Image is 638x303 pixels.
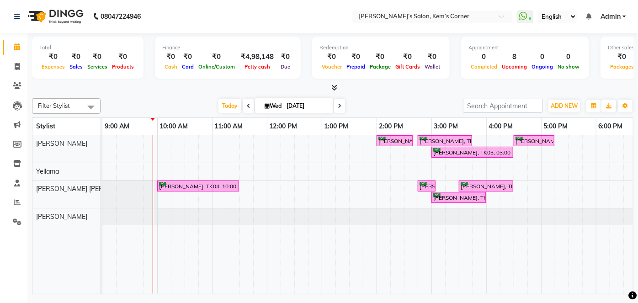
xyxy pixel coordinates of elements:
[422,64,442,70] span: Wallet
[393,52,422,62] div: ₹0
[460,182,512,191] div: [PERSON_NAME], TK02, 03:30 PM-04:30 PM, Massages - HeadmassagewithWash- Anylength
[218,99,241,113] span: Today
[322,120,351,133] a: 1:00 PM
[419,182,435,191] div: [PERSON_NAME], TK01, 02:45 PM-03:05 PM, Men's [PERSON_NAME]
[180,52,196,62] div: ₹0
[38,102,70,109] span: Filter Stylist
[487,120,516,133] a: 4:00 PM
[500,64,529,70] span: Upcoming
[39,52,67,62] div: ₹0
[601,12,621,21] span: Admin
[162,44,293,52] div: Finance
[278,64,292,70] span: Due
[367,52,393,62] div: ₹0
[277,52,293,62] div: ₹0
[36,139,87,148] span: [PERSON_NAME]
[463,99,543,113] input: Search Appointment
[101,4,141,29] b: 08047224946
[319,52,344,62] div: ₹0
[67,64,85,70] span: Sales
[555,64,582,70] span: No show
[162,64,180,70] span: Cash
[468,44,582,52] div: Appointment
[23,4,86,29] img: logo
[262,102,284,109] span: Wed
[158,120,191,133] a: 10:00 AM
[468,64,500,70] span: Completed
[468,52,500,62] div: 0
[284,99,330,113] input: 2025-09-03
[67,52,85,62] div: ₹0
[213,120,245,133] a: 11:00 AM
[36,213,87,221] span: [PERSON_NAME]
[555,52,582,62] div: 0
[36,185,140,193] span: [PERSON_NAME] [PERSON_NAME]
[267,120,300,133] a: 12:00 PM
[39,44,136,52] div: Total
[162,52,180,62] div: ₹0
[377,137,412,145] div: [PERSON_NAME], TK01, 02:00 PM-02:40 PM, Haircut - [DEMOGRAPHIC_DATA] Hair Cut ([PERSON_NAME])
[542,120,570,133] a: 5:00 PM
[548,100,580,112] button: ADD NEW
[432,148,512,157] div: [PERSON_NAME], TK03, 03:00 PM-04:30 PM, Global - Inoa - Below Shoulder
[596,120,625,133] a: 6:00 PM
[196,64,237,70] span: Online/Custom
[608,64,636,70] span: Packages
[422,52,442,62] div: ₹0
[419,137,471,145] div: [PERSON_NAME], TK01, 02:45 PM-03:45 PM, Global - Inoa - Men's global color
[110,64,136,70] span: Products
[529,64,555,70] span: Ongoing
[85,52,110,62] div: ₹0
[367,64,393,70] span: Package
[500,52,529,62] div: 8
[85,64,110,70] span: Services
[237,52,277,62] div: ₹4,98,148
[39,64,67,70] span: Expenses
[432,120,461,133] a: 3:00 PM
[432,193,485,202] div: [PERSON_NAME], TK01, 03:00 PM-04:00 PM, Pedicure - Signature
[110,52,136,62] div: ₹0
[196,52,237,62] div: ₹0
[344,52,367,62] div: ₹0
[319,44,442,52] div: Redemption
[377,120,406,133] a: 2:00 PM
[608,52,636,62] div: ₹0
[551,102,578,109] span: ADD NEW
[515,137,553,145] div: [PERSON_NAME], TK02, 04:30 PM-05:15 PM, [DEMOGRAPHIC_DATA] hair cut with ([PERSON_NAME])
[319,64,344,70] span: Voucher
[242,64,272,70] span: Petty cash
[158,182,238,191] div: [PERSON_NAME], TK04, 10:00 AM-11:30 AM, touchup
[36,122,55,130] span: Stylist
[529,52,555,62] div: 0
[180,64,196,70] span: Card
[36,167,59,175] span: Yellama
[393,64,422,70] span: Gift Cards
[102,120,132,133] a: 9:00 AM
[344,64,367,70] span: Prepaid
